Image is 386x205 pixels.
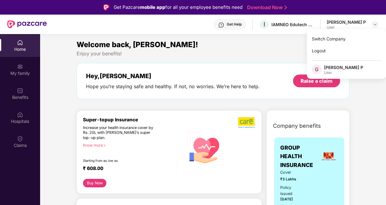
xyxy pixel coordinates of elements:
[83,165,177,173] div: ₹ 608.00
[324,70,363,75] div: User
[86,83,260,90] div: Hope you’re staying safe and healthy. If not, no worries. We’re here to help.
[273,122,321,130] span: Company benefits
[373,22,377,27] img: svg+xml;base64,PHN2ZyBpZD0iRHJvcGRvd24tMzJ4MzIiIHhtbG5zPSJodHRwOi8vd3d3LnczLm9yZy8yMDAwL3N2ZyIgd2...
[140,4,165,10] strong: mobile app
[83,159,158,163] div: Starting from as low as
[247,4,285,11] a: Download Now
[327,25,366,30] div: User
[17,40,23,46] img: svg+xml;base64,PHN2ZyBpZD0iSG9tZSIgeG1sbnM9Imh0dHA6Ly93d3cudzMub3JnLzIwMDAvc3ZnIiB3aWR0aD0iMjAiIG...
[307,33,386,45] div: Switch Company
[17,64,23,70] img: svg+xml;base64,PHN2ZyB3aWR0aD0iMjAiIGhlaWdodD0iMjAiIHZpZXdCb3g9IjAgMCAyMCAyMCIgZmlsbD0ibm9uZSIgeG...
[17,88,23,94] img: svg+xml;base64,PHN2ZyBpZD0iQmVuZWZpdHMiIHhtbG5zPSJodHRwOi8vd3d3LnczLm9yZy8yMDAwL3N2ZyIgd2lkdGg9Ij...
[7,20,47,28] img: New Pazcare Logo
[301,78,333,84] div: Raise a claim
[83,117,184,123] div: Super-topup Insurance
[83,125,157,141] div: Increase your health insurance cover by Rs. 20L with [PERSON_NAME]’s super top-up plan.
[103,4,109,10] img: Logo
[280,169,302,175] span: Cover
[280,144,319,169] span: GROUP HEALTH INSURANCE
[17,136,23,142] img: svg+xml;base64,PHN2ZyBpZD0iQ2xhaW0iIHhtbG5zPSJodHRwOi8vd3d3LnczLm9yZy8yMDAwL3N2ZyIgd2lkdGg9IjIwIi...
[280,197,293,201] span: [DATE]
[17,112,23,118] img: svg+xml;base64,PHN2ZyBpZD0iSG9zcGl0YWxzIiB4bWxucz0iaHR0cDovL3d3dy53My5vcmcvMjAwMC9zdmciIHdpZHRoPS...
[315,66,319,73] span: G
[280,185,302,197] div: Policy issued
[307,45,386,57] div: Logout
[103,144,106,147] span: right
[83,143,180,147] div: Know more
[86,72,260,80] div: Hey, [PERSON_NAME]
[324,64,363,70] div: [PERSON_NAME] P
[320,148,337,165] img: insurerLogo
[227,22,242,27] div: Get Help
[77,50,350,57] div: Enjoy your benefits!
[327,19,366,25] div: [PERSON_NAME] P
[218,22,224,28] img: svg+xml;base64,PHN2ZyBpZD0iSGVscC0zMngzMiIgeG1sbnM9Imh0dHA6Ly93d3cudzMub3JnLzIwMDAvc3ZnIiB3aWR0aD...
[184,126,227,170] img: svg+xml;base64,PHN2ZyB4bWxucz0iaHR0cDovL3d3dy53My5vcmcvMjAwMC9zdmciIHhtbG5zOnhsaW5rPSJodHRwOi8vd3...
[83,179,106,187] button: Buy Now
[77,40,198,49] span: Welcome back, [PERSON_NAME]!
[264,21,265,28] span: I
[271,22,314,27] div: IAMNEO Edutech Private Limited
[238,117,255,128] img: b5dec4f62d2307b9de63beb79f102df3.png
[284,4,287,11] img: Stroke
[114,4,243,11] div: Get Pazcare for all your employee benefits need
[280,176,302,182] span: ₹3 Lakhs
